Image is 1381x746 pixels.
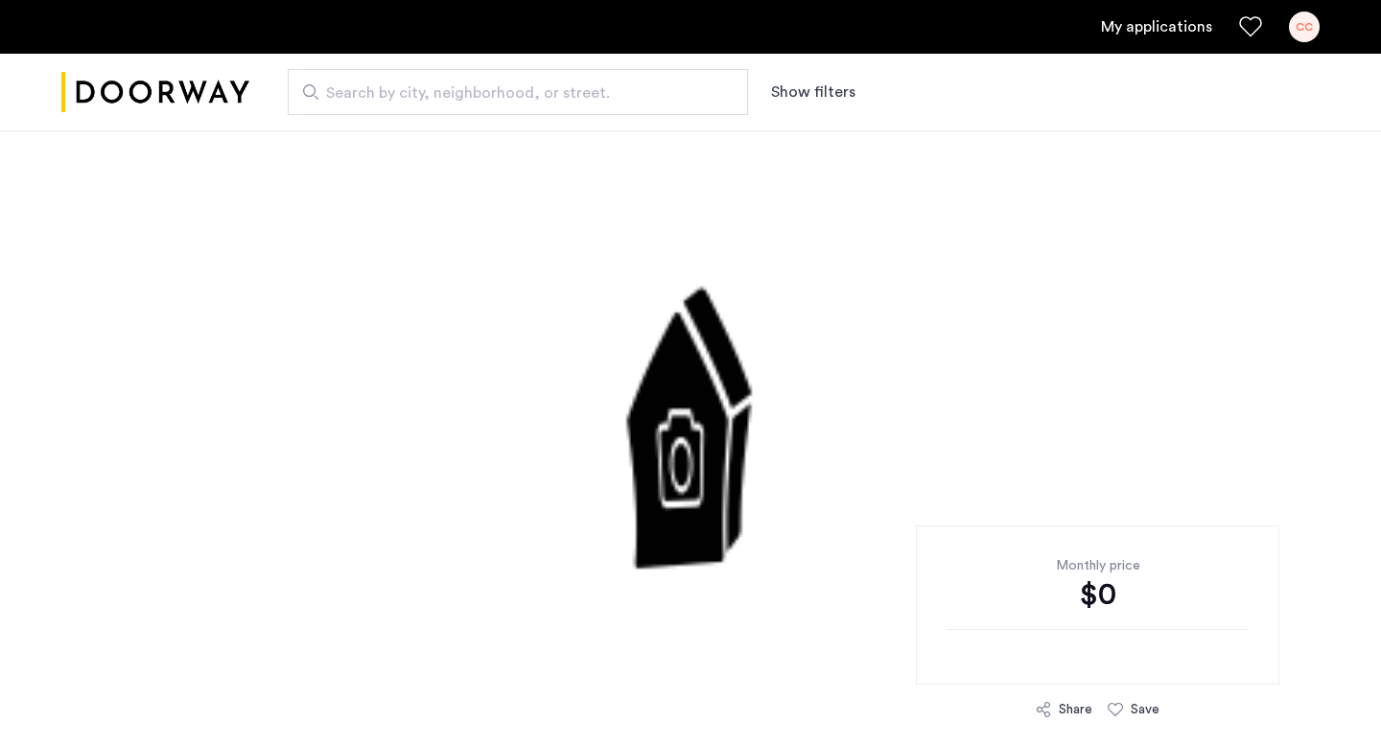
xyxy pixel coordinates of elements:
img: logo [61,57,249,128]
div: Share [1059,700,1092,719]
div: $0 [947,575,1249,614]
button: Show or hide filters [771,81,855,104]
a: Favorites [1239,15,1262,38]
div: Monthly price [947,556,1249,575]
span: Search by city, neighborhood, or street. [326,82,694,105]
a: My application [1101,15,1212,38]
div: Save [1131,700,1159,719]
div: CC [1289,12,1320,42]
a: Cazamio logo [61,57,249,128]
input: Apartment Search [288,69,748,115]
img: 2.gif [248,130,1133,706]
